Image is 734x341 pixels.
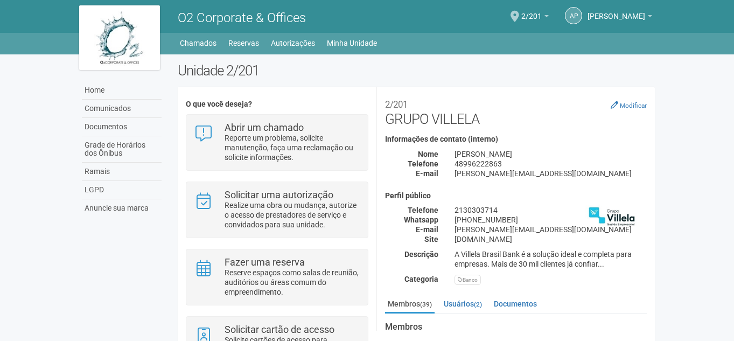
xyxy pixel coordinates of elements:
strong: Solicitar cartão de acesso [225,324,334,335]
a: Chamados [180,36,216,51]
h4: Informações de contato (interno) [385,135,647,143]
div: Banco [455,275,481,285]
a: Ramais [82,163,162,181]
h4: Perfil público [385,192,647,200]
a: Autorizações [271,36,315,51]
a: Documentos [491,296,540,312]
h2: Unidade 2/201 [178,62,655,79]
a: Modificar [611,101,647,109]
small: Modificar [620,102,647,109]
strong: Membros [385,322,647,332]
strong: Telefone [408,206,438,214]
strong: Whatsapp [404,215,438,224]
strong: Site [424,235,438,243]
small: (39) [420,301,432,308]
small: (2) [474,301,482,308]
strong: Descrição [404,250,438,259]
span: O2 Corporate & Offices [178,10,306,25]
div: [DOMAIN_NAME] [446,234,655,244]
strong: Fazer uma reserva [225,256,305,268]
a: Reservas [228,36,259,51]
a: Minha Unidade [327,36,377,51]
div: [PERSON_NAME][EMAIL_ADDRESS][DOMAIN_NAME] [446,225,655,234]
span: agatha pedro de souza [588,2,645,20]
a: Abrir um chamado Reporte um problema, solicite manutenção, faça uma reclamação ou solicite inform... [194,123,360,162]
p: Reporte um problema, solicite manutenção, faça uma reclamação ou solicite informações. [225,133,360,162]
strong: Categoria [404,275,438,283]
h4: O que você deseja? [186,100,368,108]
small: 2/201 [385,99,408,110]
a: LGPD [82,181,162,199]
div: 2130303714 [446,205,655,215]
p: Realize uma obra ou mudança, autorize o acesso de prestadores de serviço e convidados para sua un... [225,200,360,229]
a: ap [565,7,582,24]
div: 48996222863 [446,159,655,169]
a: Documentos [82,118,162,136]
div: [PERSON_NAME] [446,149,655,159]
strong: Abrir um chamado [225,122,304,133]
a: Solicitar uma autorização Realize uma obra ou mudança, autorize o acesso de prestadores de serviç... [194,190,360,229]
img: logo.jpg [79,5,160,70]
p: Reserve espaços como salas de reunião, auditórios ou áreas comum do empreendimento. [225,268,360,297]
a: Comunicados [82,100,162,118]
strong: Solicitar uma autorização [225,189,333,200]
a: Grade de Horários dos Ônibus [82,136,162,163]
a: Usuários(2) [441,296,485,312]
img: business.png [585,192,639,246]
h2: GRUPO VILLELA [385,95,647,127]
strong: Telefone [408,159,438,168]
div: [PERSON_NAME][EMAIL_ADDRESS][DOMAIN_NAME] [446,169,655,178]
a: Home [82,81,162,100]
a: [PERSON_NAME] [588,13,652,22]
strong: Nome [418,150,438,158]
a: Anuncie sua marca [82,199,162,217]
div: [PHONE_NUMBER] [446,215,655,225]
strong: E-mail [416,225,438,234]
a: Membros(39) [385,296,435,314]
div: A Villela Brasil Bank é a solução ideal e completa para empresas. Mais de 30 mil clientes já conf... [446,249,655,269]
a: Fazer uma reserva Reserve espaços como salas de reunião, auditórios ou áreas comum do empreendime... [194,258,360,297]
strong: E-mail [416,169,438,178]
a: 2/201 [521,13,549,22]
span: 2/201 [521,2,542,20]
